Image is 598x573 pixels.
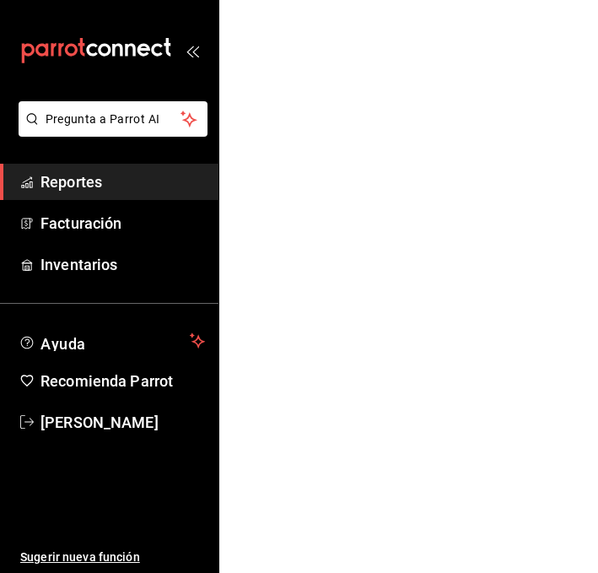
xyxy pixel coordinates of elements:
[19,101,207,137] button: Pregunta a Parrot AI
[40,370,205,392] span: Recomienda Parrot
[20,549,205,566] span: Sugerir nueva función
[40,331,183,351] span: Ayuda
[40,253,205,276] span: Inventarios
[40,170,205,193] span: Reportes
[46,111,181,128] span: Pregunta a Parrot AI
[40,411,205,434] span: [PERSON_NAME]
[40,212,205,235] span: Facturación
[186,44,199,57] button: open_drawer_menu
[12,122,207,140] a: Pregunta a Parrot AI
